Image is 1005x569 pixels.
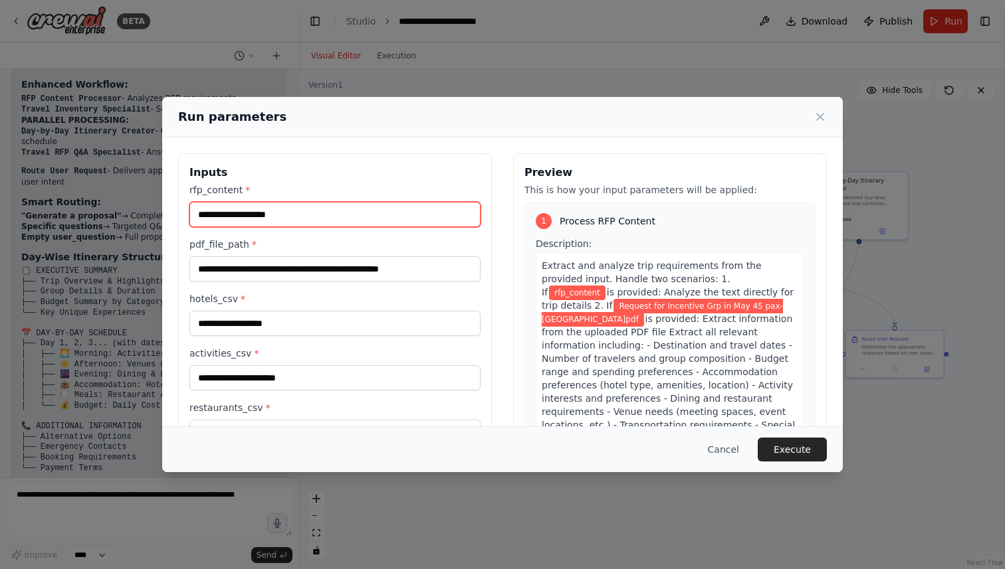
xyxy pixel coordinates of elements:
[758,438,827,461] button: Execute
[542,313,795,497] span: is provided: Extract information from the uploaded PDF file Extract all relevant information incl...
[189,401,481,414] label: restaurants_csv
[536,213,552,229] div: 1
[524,165,816,181] h3: Preview
[560,214,655,228] span: Process RFP Content
[536,238,592,249] span: Description:
[549,285,606,300] span: Variable: rfp_content
[542,260,762,297] span: Extract and analyze trip requirements from the provided input. Handle two scenarios: 1. If
[542,287,794,311] span: is provided: Analyze the text directly for trip details 2. If
[189,183,481,197] label: rfp_content
[189,165,481,181] h3: Inputs
[189,347,481,360] label: activities_csv
[524,183,816,197] p: This is how your input parameters will be applied:
[697,438,750,461] button: Cancel
[189,238,481,251] label: pdf_file_path
[189,292,481,305] label: hotels_csv
[178,108,286,126] h2: Run parameters
[542,299,783,327] span: Variable: pdf_file_path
